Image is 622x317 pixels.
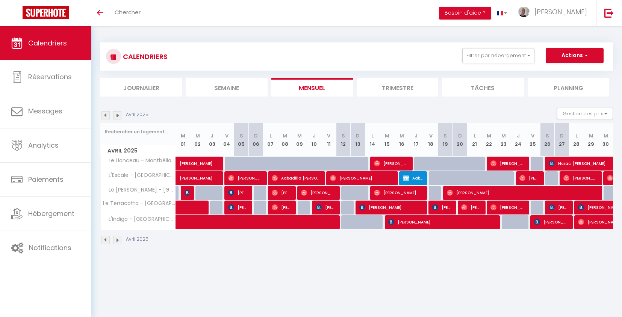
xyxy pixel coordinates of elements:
[195,132,200,139] abbr: M
[560,132,564,139] abbr: D
[278,123,292,157] th: 08
[374,186,423,200] span: [PERSON_NAME]
[517,132,520,139] abbr: J
[102,157,177,165] span: Le Lionceau - Montbéliard
[28,175,64,184] span: Paiements
[400,132,404,139] abbr: M
[371,132,374,139] abbr: L
[269,132,272,139] abbr: L
[534,215,568,229] span: [PERSON_NAME]
[432,200,452,214] span: [PERSON_NAME]
[121,48,168,65] h3: CALENDRIERS
[28,209,74,218] span: Hébergement
[424,123,438,157] th: 18
[557,108,613,119] button: Gestion des prix
[321,123,336,157] th: 11
[575,132,578,139] abbr: L
[102,186,177,194] span: Le [PERSON_NAME] - [GEOGRAPHIC_DATA]
[29,243,71,252] span: Notifications
[228,186,248,200] span: [PERSON_NAME] [PERSON_NAME]
[28,140,59,150] span: Analytics
[176,123,191,157] th: 01
[272,171,321,185] span: Aabadilla [PERSON_NAME]
[190,123,205,157] th: 02
[180,167,232,181] span: [PERSON_NAME]
[356,132,360,139] abbr: D
[409,123,424,157] th: 17
[316,200,335,214] span: [PERSON_NAME]
[415,132,418,139] abbr: J
[490,156,525,171] span: [PERSON_NAME] Finance
[447,186,598,200] span: [PERSON_NAME]
[210,132,213,139] abbr: J
[439,7,491,20] button: Besoin d'aide ?
[292,123,307,157] th: 09
[357,78,438,97] li: Trimestre
[126,111,148,118] p: Avril 2025
[101,145,176,156] span: Avril 2025
[359,200,423,214] span: [PERSON_NAME]
[219,123,234,157] th: 04
[589,132,593,139] abbr: M
[501,132,506,139] abbr: M
[102,215,177,223] span: L'Indigo - [GEOGRAPHIC_DATA]
[563,171,598,185] span: [PERSON_NAME]
[458,132,462,139] abbr: D
[549,200,568,214] span: [PERSON_NAME]
[461,200,481,214] span: [PERSON_NAME]
[228,200,248,214] span: [PERSON_NAME]
[234,123,249,157] th: 05
[186,78,267,97] li: Semaine
[534,7,587,17] span: [PERSON_NAME]
[443,132,447,139] abbr: S
[453,123,467,157] th: 20
[102,201,177,206] span: Le Terracotta - [GEOGRAPHIC_DATA]
[263,123,278,157] th: 07
[330,171,393,185] span: [PERSON_NAME]
[429,132,433,139] abbr: V
[105,125,171,139] input: Rechercher un logement...
[126,236,148,243] p: Avril 2025
[482,123,496,157] th: 22
[531,132,534,139] abbr: V
[115,8,141,16] span: Chercher
[271,78,353,97] li: Mensuel
[205,123,219,157] th: 03
[569,123,584,157] th: 28
[254,132,258,139] abbr: D
[546,48,604,63] button: Actions
[272,186,291,200] span: [PERSON_NAME]
[102,171,177,180] span: L'Escale - [GEOGRAPHIC_DATA]
[474,132,476,139] abbr: L
[240,132,243,139] abbr: S
[467,123,482,157] th: 21
[176,171,191,186] a: [PERSON_NAME]
[365,123,380,157] th: 14
[385,132,389,139] abbr: M
[487,132,491,139] abbr: M
[462,48,534,63] button: Filtrer par hébergement
[336,123,351,157] th: 12
[28,106,62,116] span: Messages
[388,215,496,229] span: [PERSON_NAME]
[511,123,525,157] th: 24
[555,123,569,157] th: 27
[604,8,614,18] img: logout
[342,132,345,139] abbr: S
[100,78,182,97] li: Journalier
[272,200,291,214] span: [PERSON_NAME]
[28,38,67,48] span: Calendriers
[307,123,322,157] th: 10
[604,132,608,139] abbr: M
[598,123,613,157] th: 30
[546,132,549,139] abbr: S
[540,123,555,157] th: 26
[374,156,408,171] span: [PERSON_NAME]
[525,123,540,157] th: 25
[380,123,394,157] th: 15
[518,7,530,17] img: ...
[442,78,524,97] li: Tâches
[584,123,598,157] th: 29
[403,171,422,185] span: Aabadilla [PERSON_NAME]
[327,132,330,139] abbr: V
